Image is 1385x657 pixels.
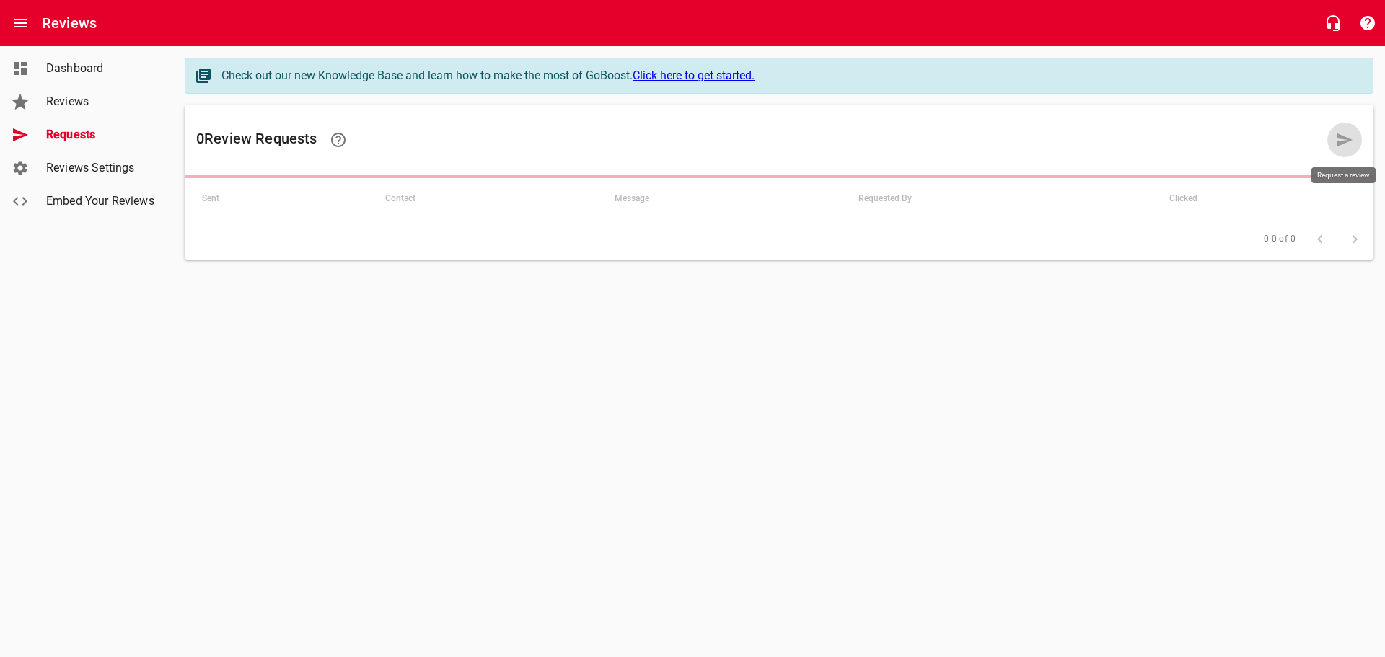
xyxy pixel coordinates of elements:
th: Requested By [841,178,1152,219]
button: Support Portal [1350,6,1385,40]
span: Reviews Settings [46,159,156,177]
span: Reviews [46,93,156,110]
span: Embed Your Reviews [46,193,156,210]
button: Live Chat [1316,6,1350,40]
th: Sent [185,178,368,219]
span: Dashboard [46,60,156,77]
a: Click here to get started. [633,69,755,82]
span: Requests [46,126,156,144]
h6: 0 Review Request s [196,123,1327,157]
button: Open drawer [4,6,38,40]
th: Clicked [1152,178,1373,219]
th: Message [597,178,842,219]
span: 0-0 of 0 [1264,232,1296,247]
h6: Reviews [42,12,97,35]
div: Check out our new Knowledge Base and learn how to make the most of GoBoost. [221,67,1358,84]
a: Learn how requesting reviews can improve your online presence [321,123,356,157]
th: Contact [368,178,597,219]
